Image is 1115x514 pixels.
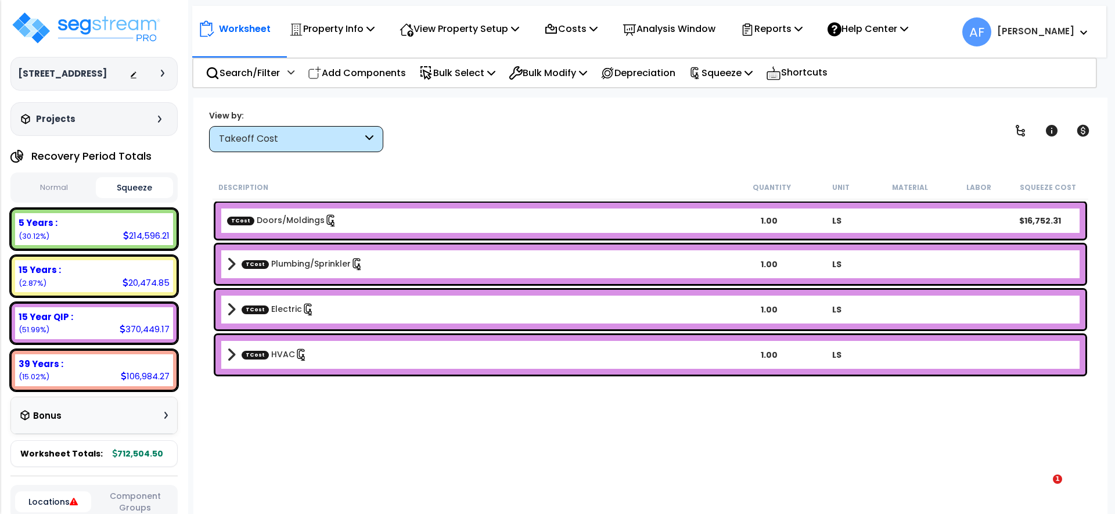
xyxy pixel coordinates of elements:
p: Search/Filter [206,65,280,81]
iframe: Intercom live chat [1029,475,1057,502]
span: TCost [242,260,269,268]
button: Component Groups [97,490,173,514]
span: TCost [227,216,254,225]
h3: [STREET_ADDRESS] [18,68,107,80]
h3: Projects [36,113,75,125]
p: Costs [544,21,598,37]
b: 15 Years : [19,264,61,276]
div: Shortcuts [760,59,834,87]
small: 15.01524095432392% [19,372,49,382]
p: Analysis Window [623,21,715,37]
small: 2.8736456292625863% [19,278,46,288]
a: Custom Item [242,348,308,361]
small: Labor [966,183,991,192]
img: logo_pro_r.png [10,10,161,45]
div: 1.00 [735,349,803,361]
small: 51.99253702735498% [19,325,49,335]
div: LS [803,215,871,227]
div: LS [803,258,871,270]
b: 5 Years : [19,217,57,229]
span: TCost [242,350,269,359]
h3: Bonus [33,411,62,421]
small: Unit [832,183,850,192]
div: LS [803,349,871,361]
span: Worksheet Totals: [20,448,103,459]
p: Depreciation [600,65,675,81]
div: $16,752.31 [1006,215,1074,227]
div: 1.00 [735,258,803,270]
p: Shortcuts [766,64,828,81]
button: Squeeze [96,177,174,198]
div: 1.00 [735,215,803,227]
b: 712,504.50 [113,448,163,459]
button: Normal [15,178,93,198]
button: Locations [15,491,91,512]
div: 20,474.85 [123,276,170,289]
p: Bulk Modify [509,65,587,81]
div: 214,596.21 [123,229,170,242]
p: Bulk Select [419,65,495,81]
p: View Property Setup [400,21,519,37]
div: View by: [209,110,383,121]
small: Squeeze Cost [1020,183,1076,192]
div: Depreciation [594,59,682,87]
div: 370,449.17 [120,323,170,335]
b: [PERSON_NAME] [997,25,1074,37]
div: Takeoff Cost [219,132,362,146]
small: Description [218,183,268,192]
small: Quantity [753,183,791,192]
a: Custom Item [242,258,364,271]
span: AF [962,17,991,46]
a: Custom Item [242,303,315,316]
span: TCost [242,305,269,314]
div: Add Components [301,59,412,87]
p: Property Info [289,21,375,37]
p: Worksheet [219,21,271,37]
div: LS [803,304,871,315]
p: Help Center [828,21,908,37]
p: Squeeze [689,65,753,81]
b: 15 Year QIP : [19,311,73,323]
div: 106,984.27 [121,370,170,382]
small: 30.118576389058514% [19,231,49,241]
b: 39 Years : [19,358,63,370]
span: 1 [1053,475,1062,484]
small: Material [892,183,928,192]
div: 1.00 [735,304,803,315]
a: Custom Item [227,214,337,227]
p: Add Components [308,65,406,81]
p: Reports [740,21,803,37]
h4: Recovery Period Totals [31,150,152,162]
